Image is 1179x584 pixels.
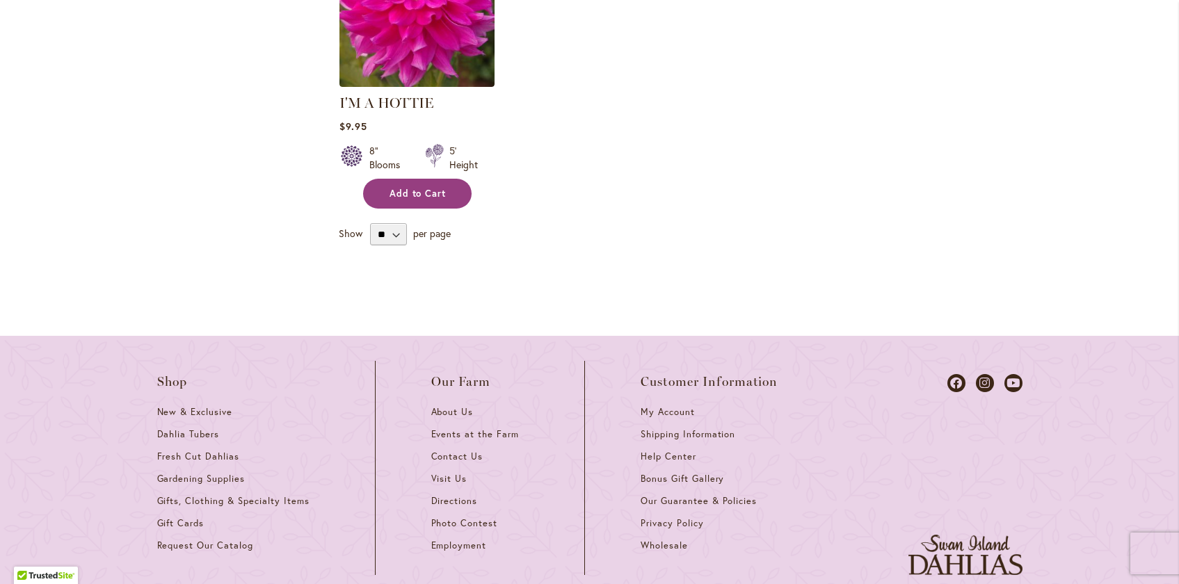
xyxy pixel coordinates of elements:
[431,428,519,440] span: Events at the Farm
[339,76,495,90] a: I'm A Hottie
[363,179,472,209] button: Add to Cart
[339,95,433,111] a: I'M A HOTTIE
[10,535,49,574] iframe: Launch Accessibility Center
[157,406,233,418] span: New & Exclusive
[339,227,362,240] span: Show
[976,374,994,392] a: Dahlias on Instagram
[641,540,688,551] span: Wholesale
[339,120,367,133] span: $9.95
[641,473,724,485] span: Bonus Gift Gallery
[641,495,757,507] span: Our Guarantee & Policies
[1004,374,1022,392] a: Dahlias on Youtube
[390,188,447,200] span: Add to Cart
[641,375,778,389] span: Customer Information
[431,473,467,485] span: Visit Us
[431,375,491,389] span: Our Farm
[431,517,498,529] span: Photo Contest
[157,473,245,485] span: Gardening Supplies
[157,495,310,507] span: Gifts, Clothing & Specialty Items
[431,540,487,551] span: Employment
[431,406,474,418] span: About Us
[641,406,695,418] span: My Account
[641,428,735,440] span: Shipping Information
[449,144,478,172] div: 5' Height
[431,451,483,462] span: Contact Us
[369,144,408,172] div: 8" Blooms
[947,374,965,392] a: Dahlias on Facebook
[157,517,204,529] span: Gift Cards
[641,517,704,529] span: Privacy Policy
[413,227,451,240] span: per page
[157,540,253,551] span: Request Our Catalog
[157,375,188,389] span: Shop
[157,451,240,462] span: Fresh Cut Dahlias
[157,428,220,440] span: Dahlia Tubers
[641,451,696,462] span: Help Center
[431,495,478,507] span: Directions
